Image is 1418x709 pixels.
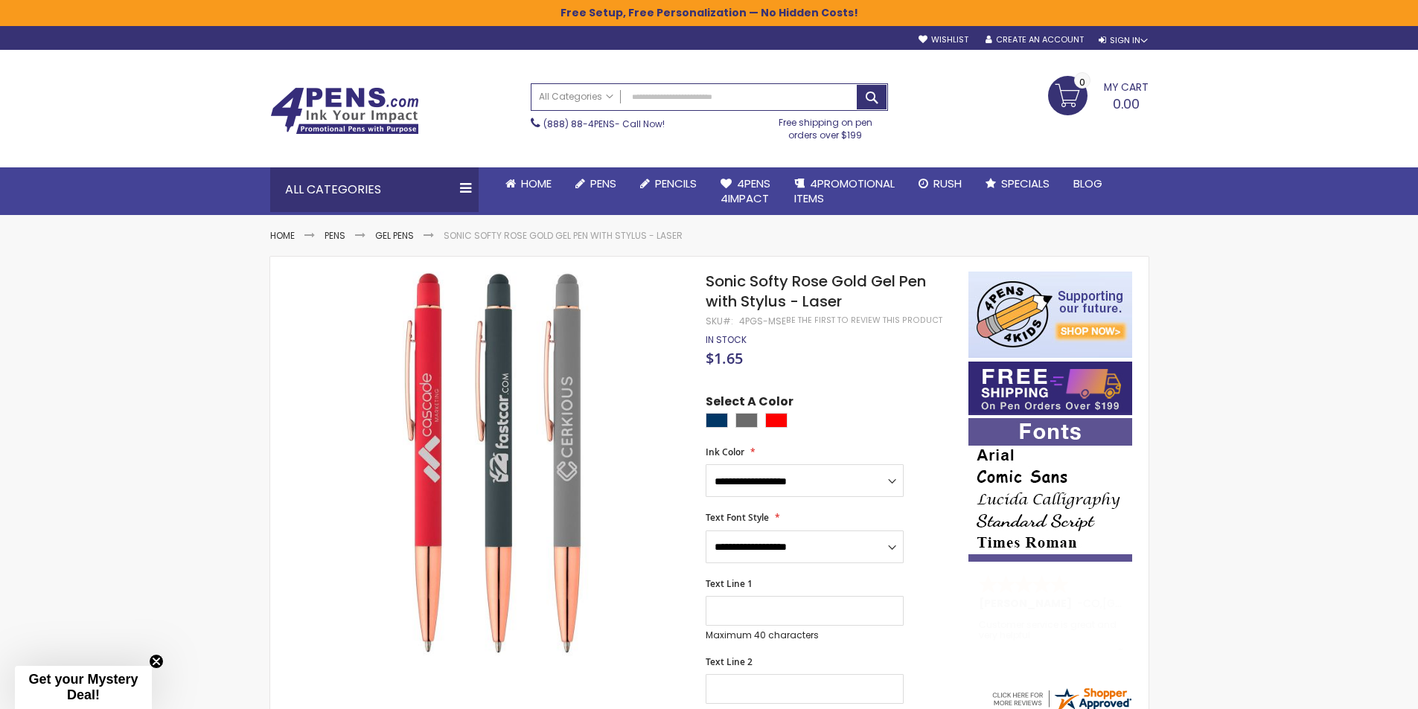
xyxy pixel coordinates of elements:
a: Blog [1061,167,1114,200]
img: Sonic Softy Rose Gold Gel Pen with Stylus - Laser [300,270,686,656]
div: Free shipping on pen orders over $199 [763,111,888,141]
span: In stock [706,333,747,346]
div: 4PGS-MSE [739,315,786,327]
div: Navy Blue [706,413,728,428]
div: Customer service is great and very helpful [979,620,1123,652]
a: Pens [563,167,628,200]
a: Pens [325,229,345,242]
a: (888) 88-4PENS [543,118,615,130]
span: Ink Color [706,446,744,458]
span: All Categories [539,91,613,103]
a: Be the first to review this product [786,315,942,326]
img: 4pens 4 kids [968,272,1132,358]
a: All Categories [531,84,621,109]
span: Select A Color [706,394,793,414]
img: Free shipping on orders over $199 [968,362,1132,415]
span: 4Pens 4impact [721,176,770,206]
span: [PERSON_NAME] [979,596,1077,611]
li: Sonic Softy Rose Gold Gel Pen with Stylus - Laser [444,230,683,242]
a: Rush [907,167,974,200]
span: Sonic Softy Rose Gold Gel Pen with Stylus - Laser [706,271,926,312]
a: Create an Account [986,34,1084,45]
a: Home [494,167,563,200]
a: 4Pens4impact [709,167,782,216]
span: [GEOGRAPHIC_DATA] [1102,596,1212,611]
a: Gel Pens [375,229,414,242]
span: Text Line 1 [706,577,753,590]
span: Pens [590,176,616,191]
span: Text Font Style [706,511,769,524]
span: CO [1083,596,1100,611]
span: - Call Now! [543,118,665,130]
div: Red [765,413,788,428]
span: 0.00 [1113,94,1140,113]
span: Home [521,176,552,191]
p: Maximum 40 characters [706,629,904,641]
span: Blog [1073,176,1102,191]
div: Sign In [1099,35,1148,46]
a: Pencils [628,167,709,200]
span: Specials [1001,176,1050,191]
div: Get your Mystery Deal!Close teaser [15,666,152,709]
span: Pencils [655,176,697,191]
span: Get your Mystery Deal! [28,672,138,702]
span: - , [1077,596,1212,611]
span: $1.65 [706,348,743,368]
a: 4PROMOTIONALITEMS [782,167,907,216]
button: Close teaser [149,654,164,669]
span: Text Line 2 [706,655,753,668]
div: All Categories [270,167,479,212]
span: 4PROMOTIONAL ITEMS [794,176,895,206]
img: 4Pens Custom Pens and Promotional Products [270,87,419,135]
strong: SKU [706,315,733,327]
a: Specials [974,167,1061,200]
a: 0.00 0 [1048,76,1149,113]
img: font-personalization-examples [968,418,1132,562]
a: Home [270,229,295,242]
span: 0 [1079,75,1085,89]
span: Rush [933,176,962,191]
a: Wishlist [919,34,968,45]
div: Grey [735,413,758,428]
div: Availability [706,334,747,346]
